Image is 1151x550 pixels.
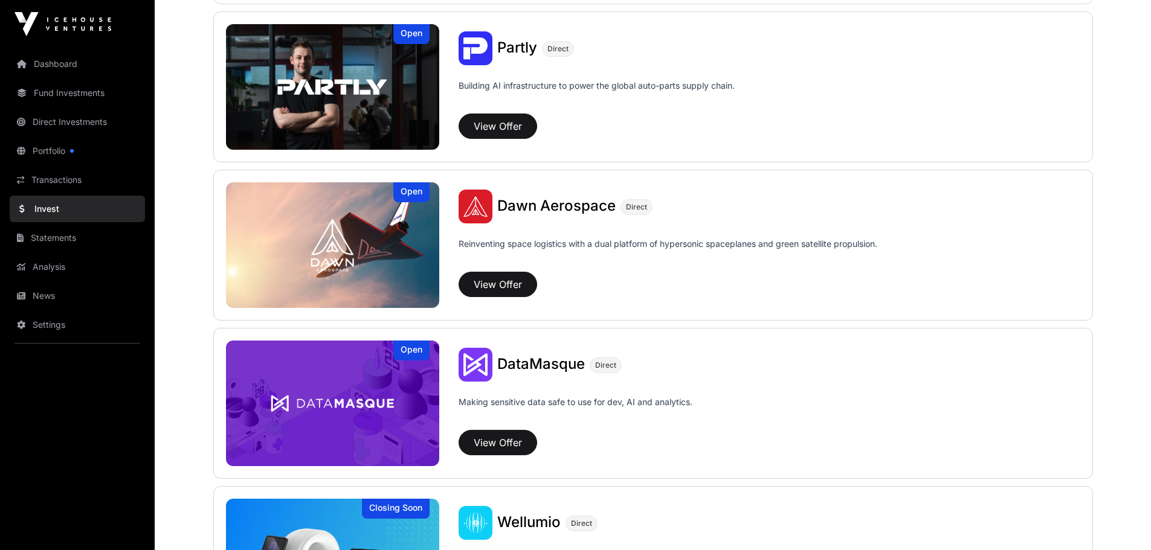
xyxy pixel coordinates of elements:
div: Open [393,182,430,202]
div: Open [393,341,430,360]
a: Invest [10,196,145,222]
button: View Offer [459,114,537,139]
span: Direct [571,519,592,528]
a: Wellumio [497,515,561,531]
a: News [10,283,145,309]
a: Analysis [10,254,145,280]
p: Reinventing space logistics with a dual platform of hypersonic spaceplanes and green satellite pr... [459,238,877,267]
iframe: Chat Widget [1091,492,1151,550]
img: Icehouse Ventures Logo [15,12,111,36]
span: Direct [626,202,647,212]
a: DataMasque [497,357,585,373]
a: Portfolio [10,138,145,164]
a: Dashboard [10,51,145,77]
a: Dawn Aerospace [497,199,616,214]
img: Wellumio [459,506,492,540]
a: Settings [10,312,145,338]
a: DataMasqueOpen [226,341,440,466]
img: DataMasque [459,348,492,382]
p: Building AI infrastructure to power the global auto-parts supply chain. [459,80,735,109]
span: DataMasque [497,355,585,373]
a: PartlyOpen [226,24,440,150]
button: View Offer [459,430,537,455]
a: Dawn AerospaceOpen [226,182,440,308]
div: Open [393,24,430,44]
img: Partly [226,24,440,150]
button: View Offer [459,272,537,297]
span: Dawn Aerospace [497,197,616,214]
img: Dawn Aerospace [226,182,440,308]
a: Statements [10,225,145,251]
span: Partly [497,39,537,56]
span: Wellumio [497,513,561,531]
a: Fund Investments [10,80,145,106]
p: Making sensitive data safe to use for dev, AI and analytics. [459,396,692,425]
span: Direct [595,360,616,370]
div: Closing Soon [362,499,430,519]
img: DataMasque [226,341,440,466]
a: Transactions [10,167,145,193]
a: Direct Investments [10,109,145,135]
span: Direct [547,44,569,54]
img: Partly [459,31,492,65]
img: Dawn Aerospace [459,190,492,223]
a: Partly [497,40,537,56]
